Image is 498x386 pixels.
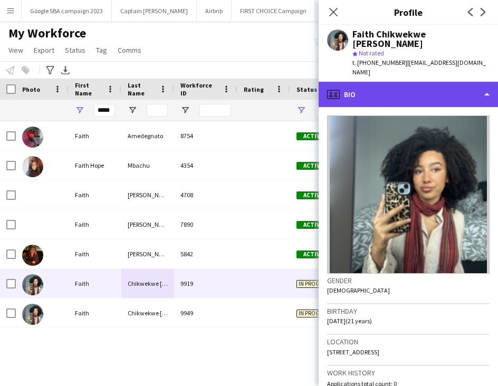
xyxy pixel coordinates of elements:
span: In progress [296,280,334,288]
div: 7890 [174,210,237,239]
img: Faith Chikwekwe Cotter [22,304,43,325]
span: t. [PHONE_NUMBER] [352,59,407,66]
img: Faith Chikwekwe Cotter [22,274,43,295]
span: Active [296,221,329,229]
div: 9949 [174,298,237,327]
button: Open Filter Menu [296,105,306,115]
h3: Location [327,337,490,346]
span: Status [65,45,85,55]
span: [STREET_ADDRESS] [327,348,379,356]
div: Bio [319,82,498,107]
div: Faith [69,239,121,268]
span: Comms [118,45,141,55]
div: 9919 [174,269,237,298]
h3: Gender [327,276,490,285]
span: Active [296,132,329,140]
span: First Name [75,81,102,97]
div: Faith [69,210,121,239]
button: Open Filter Menu [128,105,137,115]
span: Rating [244,85,264,93]
div: Chikwekwe [PERSON_NAME] [121,269,174,298]
a: Export [30,43,59,57]
h3: Work history [327,368,490,378]
div: Faith [69,180,121,209]
h3: Birthday [327,306,490,316]
button: Captain [PERSON_NAME] [112,1,197,21]
span: Status [296,85,317,93]
button: Google SBA campaign 2023 [22,1,112,21]
div: Chikwekwe [PERSON_NAME] [121,298,174,327]
a: Comms [113,43,146,57]
div: [PERSON_NAME] [121,239,174,268]
button: Airbnb [197,1,232,21]
img: Faith Hope Mbachu [22,156,43,177]
span: [DATE] (21 years) [327,317,372,325]
div: Faith Hope [69,151,121,180]
span: Active [296,191,329,199]
button: Deliveroo H2 2024 [315,1,380,21]
span: Export [34,45,54,55]
div: Faith [69,269,121,298]
img: Faith sims [22,245,43,266]
a: View [4,43,27,57]
app-action-btn: Export XLSX [59,64,72,76]
a: Status [61,43,90,57]
div: 8754 [174,121,237,150]
div: Amedegnato [121,121,174,150]
app-action-btn: Advanced filters [44,64,56,76]
span: Tag [96,45,107,55]
span: Photo [22,85,40,93]
div: 4354 [174,151,237,180]
span: [DEMOGRAPHIC_DATA] [327,286,390,294]
img: Faith Amedegnato [22,127,43,148]
span: Workforce ID [180,81,218,97]
div: Mbachu [121,151,174,180]
span: My Workforce [8,25,86,41]
input: Last Name Filter Input [147,104,168,117]
button: Open Filter Menu [75,105,84,115]
span: Active [296,250,329,258]
span: Active [296,162,329,170]
span: Last Name [128,81,155,97]
input: Workforce ID Filter Input [199,104,231,117]
span: In progress [296,310,334,317]
div: Faith [69,298,121,327]
div: [PERSON_NAME] [121,180,174,209]
div: 5842 [174,239,237,268]
div: Faith Chikwekwe [PERSON_NAME] [352,30,490,49]
div: [PERSON_NAME] [121,210,174,239]
div: Faith [69,121,121,150]
a: Tag [92,43,111,57]
input: First Name Filter Input [94,104,115,117]
button: FIRST CHOICE Campaign [232,1,315,21]
h3: Profile [319,5,498,19]
button: Open Filter Menu [180,105,190,115]
span: Not rated [359,49,384,57]
div: 4708 [174,180,237,209]
span: View [8,45,23,55]
span: | [EMAIL_ADDRESS][DOMAIN_NAME] [352,59,486,76]
img: Crew avatar or photo [327,115,490,274]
